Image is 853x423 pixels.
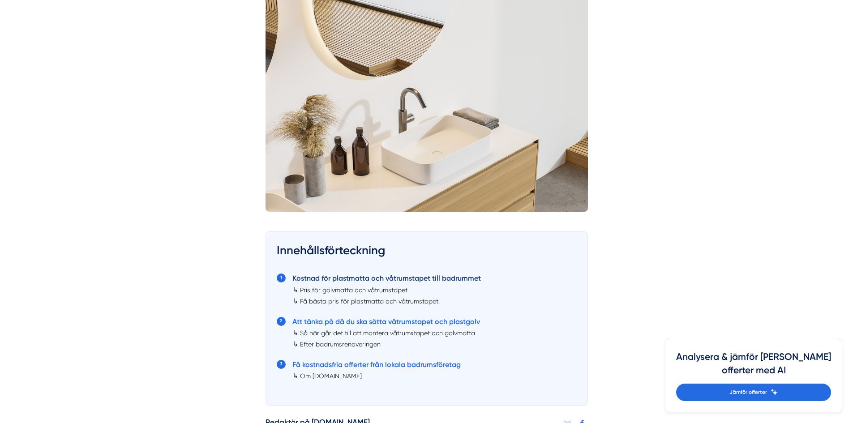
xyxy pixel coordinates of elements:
span: ↳ [292,297,298,305]
a: Att tänka på då du ska sätta våtrumstapet och plastgolv [292,317,480,326]
span: Jämför offerter [729,388,767,397]
h4: Analysera & jämför [PERSON_NAME] offerter med AI [676,350,831,384]
a: Om [DOMAIN_NAME] [300,372,362,380]
span: ↳ [292,340,298,348]
a: Kostnad för plastmatta och våtrumstapet till badrummet [292,274,481,282]
a: Jämför offerter [676,384,831,401]
a: Få bästa pris för plastmatta och våtrumstapet [300,298,438,305]
a: Få kostnadsfria offerter från lokala badrumsföretag [292,360,461,369]
span: ↳ [292,286,298,294]
a: Pris för golvmatta och våtrumstapet [300,286,407,294]
span: ↳ [292,372,298,380]
a: Så här går det till att montera våtrumstapet och golvmatta [300,329,475,337]
h3: Innehållsförteckning [277,243,577,263]
span: ↳ [292,329,298,337]
a: Efter badrumsrenoveringen [300,341,381,348]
